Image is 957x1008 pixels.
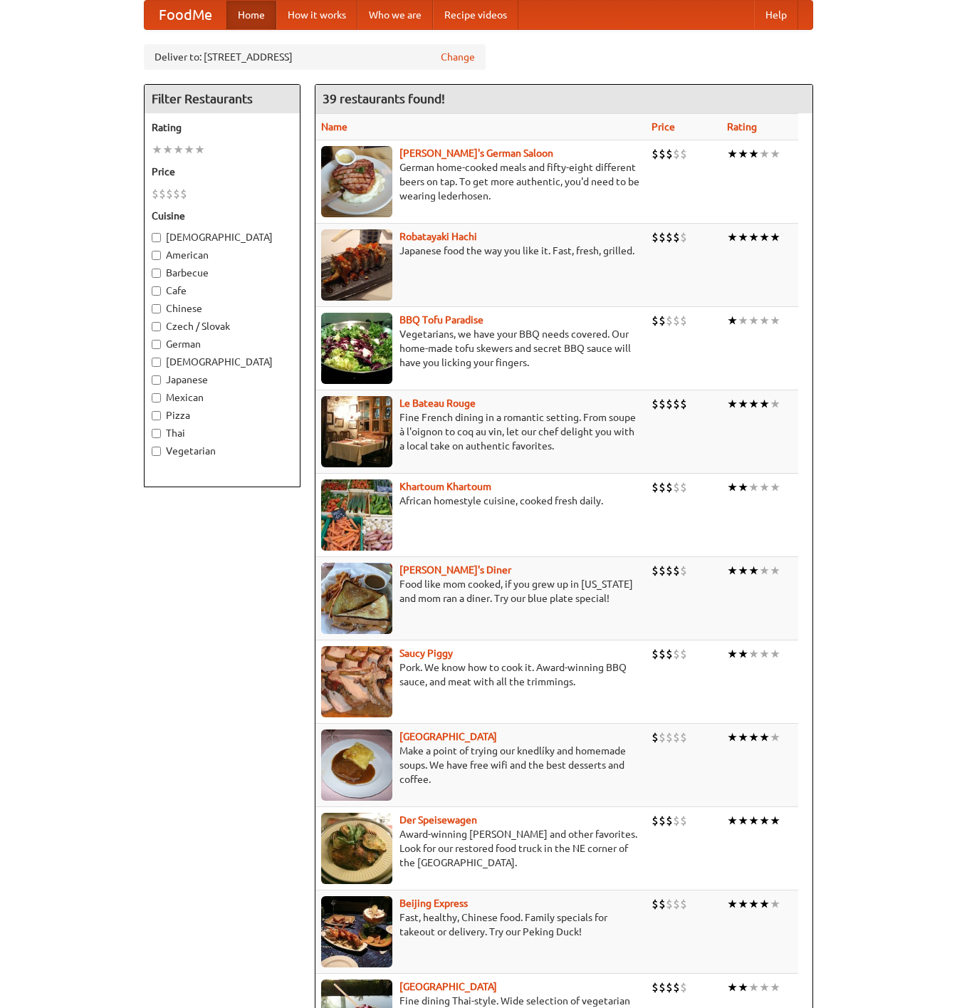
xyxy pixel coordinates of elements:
input: Mexican [152,393,161,402]
li: $ [652,313,659,328]
li: $ [659,729,666,745]
a: Change [441,50,475,64]
li: ★ [194,142,205,157]
li: $ [680,146,687,162]
p: Pork. We know how to cook it. Award-winning BBQ sauce, and meat with all the trimmings. [321,660,640,689]
li: ★ [162,142,173,157]
li: $ [152,186,159,202]
li: $ [659,396,666,412]
li: ★ [748,479,759,495]
li: $ [680,396,687,412]
img: saucy.jpg [321,646,392,717]
input: Vegetarian [152,447,161,456]
input: American [152,251,161,260]
a: Le Bateau Rouge [399,398,476,409]
li: ★ [759,729,770,745]
li: $ [652,813,659,828]
a: Home [226,1,276,29]
li: ★ [770,980,780,995]
li: ★ [748,313,759,328]
li: ★ [759,646,770,662]
li: ★ [738,563,748,578]
h5: Price [152,165,293,179]
img: beijing.jpg [321,896,392,967]
a: Help [754,1,798,29]
b: Saucy Piggy [399,648,453,659]
li: ★ [727,729,738,745]
li: $ [652,980,659,995]
li: ★ [759,563,770,578]
a: Robatayaki Hachi [399,231,477,242]
li: ★ [759,479,770,495]
a: Rating [727,121,757,133]
li: ★ [184,142,194,157]
li: ★ [770,813,780,828]
h5: Rating [152,120,293,135]
li: ★ [770,896,780,912]
input: [DEMOGRAPHIC_DATA] [152,358,161,367]
input: Barbecue [152,269,161,278]
input: Thai [152,429,161,438]
li: ★ [748,146,759,162]
h5: Cuisine [152,209,293,223]
b: Der Speisewagen [399,814,477,826]
li: $ [680,313,687,328]
li: ★ [770,563,780,578]
li: ★ [727,396,738,412]
li: ★ [770,313,780,328]
li: ★ [759,813,770,828]
li: $ [652,563,659,578]
li: ★ [748,563,759,578]
img: esthers.jpg [321,146,392,217]
li: $ [652,146,659,162]
li: $ [659,146,666,162]
p: Food like mom cooked, if you grew up in [US_STATE] and mom ran a diner. Try our blue plate special! [321,577,640,606]
li: $ [666,646,673,662]
li: $ [666,313,673,328]
li: ★ [748,896,759,912]
li: $ [673,563,680,578]
li: $ [652,396,659,412]
input: Czech / Slovak [152,322,161,331]
li: ★ [738,813,748,828]
li: $ [666,146,673,162]
li: $ [680,896,687,912]
li: $ [659,563,666,578]
a: Who we are [357,1,433,29]
li: ★ [738,896,748,912]
label: Mexican [152,390,293,405]
li: $ [166,186,173,202]
p: Japanese food the way you like it. Fast, fresh, grilled. [321,244,640,258]
li: $ [673,813,680,828]
a: Khartoum Khartoum [399,481,491,492]
a: Beijing Express [399,898,468,909]
img: speisewagen.jpg [321,813,392,884]
li: ★ [727,563,738,578]
li: $ [666,896,673,912]
li: ★ [727,229,738,245]
li: $ [666,980,673,995]
h4: Filter Restaurants [145,85,300,113]
b: [GEOGRAPHIC_DATA] [399,981,497,992]
p: African homestyle cuisine, cooked fresh daily. [321,494,640,508]
li: ★ [727,313,738,328]
p: German home-cooked meals and fifty-eight different beers on tap. To get more authentic, you'd nee... [321,160,640,203]
li: $ [180,186,187,202]
li: $ [659,313,666,328]
label: Japanese [152,373,293,387]
div: Deliver to: [STREET_ADDRESS] [144,44,486,70]
li: $ [680,563,687,578]
input: Japanese [152,375,161,385]
li: ★ [727,479,738,495]
li: ★ [770,146,780,162]
li: ★ [770,229,780,245]
li: ★ [738,980,748,995]
li: $ [673,980,680,995]
li: $ [666,229,673,245]
li: $ [680,646,687,662]
li: ★ [748,229,759,245]
li: ★ [759,896,770,912]
label: Pizza [152,408,293,422]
